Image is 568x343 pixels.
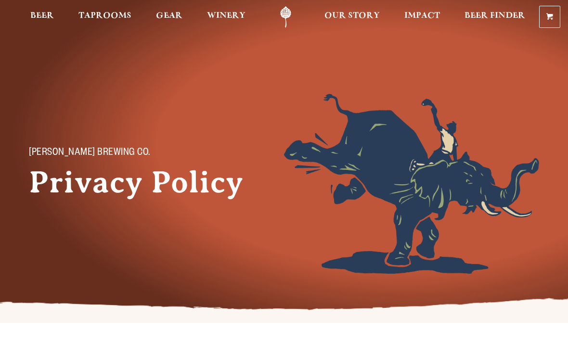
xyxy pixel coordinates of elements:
a: Gear [150,6,189,28]
a: Impact [398,6,446,28]
span: Taprooms [78,12,131,20]
span: Impact [404,12,440,20]
span: Gear [156,12,182,20]
a: Our Story [318,6,386,28]
a: Beer [24,6,60,28]
p: [PERSON_NAME] Brewing Co. [29,148,241,159]
span: Our Story [324,12,380,20]
span: Winery [207,12,245,20]
a: Winery [201,6,252,28]
a: Odell Home [268,6,304,28]
a: Taprooms [72,6,138,28]
span: Beer Finder [465,12,525,20]
a: Beer Finder [458,6,531,28]
img: Foreground404 [284,94,539,274]
span: Beer [30,12,54,20]
h1: Privacy Policy [29,165,260,200]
